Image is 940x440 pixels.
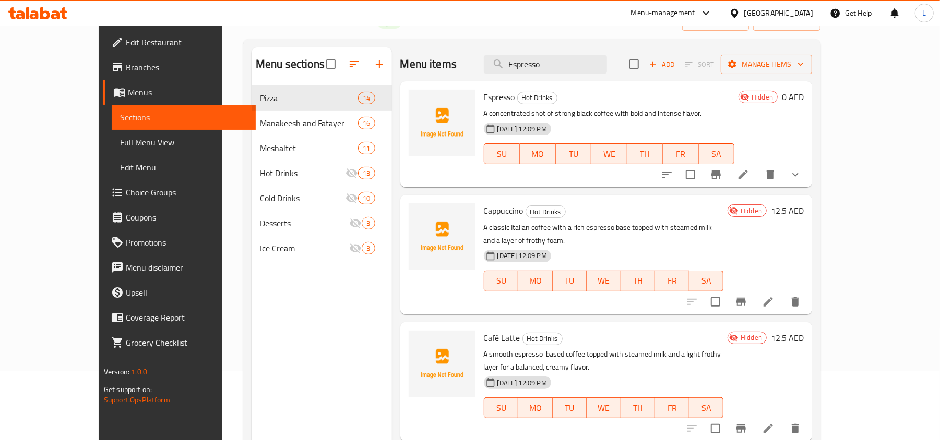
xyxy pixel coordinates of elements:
[655,397,689,418] button: FR
[120,161,247,174] span: Edit Menu
[358,117,375,129] div: items
[762,296,775,308] a: Edit menu item
[645,56,679,72] span: Add item
[627,143,663,164] button: TH
[520,143,556,164] button: MO
[103,305,256,330] a: Coverage Report
[518,271,553,291] button: MO
[522,400,549,415] span: MO
[103,230,256,255] a: Promotions
[523,333,562,345] span: Hot Drinks
[729,58,804,71] span: Manage items
[104,383,152,396] span: Get support on:
[260,192,346,204] span: Cold Drinks
[358,167,375,179] div: items
[694,400,720,415] span: SA
[103,30,256,55] a: Edit Restaurant
[762,422,775,435] a: Edit menu item
[260,142,358,154] div: Meshaltet
[112,105,256,130] a: Sections
[680,164,701,186] span: Select to update
[252,81,392,265] nav: Menu sections
[252,186,392,211] div: Cold Drinks10
[524,146,552,162] span: MO
[663,143,699,164] button: FR
[744,7,813,19] div: [GEOGRAPHIC_DATA]
[703,146,731,162] span: SA
[704,162,729,187] button: Branch-specific-item
[484,55,607,74] input: search
[659,273,685,288] span: FR
[761,15,812,28] span: export
[553,271,587,291] button: TU
[358,92,375,104] div: items
[591,273,617,288] span: WE
[517,92,557,104] div: Hot Drinks
[126,186,247,199] span: Choice Groups
[526,206,565,218] span: Hot Drinks
[522,273,549,288] span: MO
[126,61,247,74] span: Branches
[625,400,651,415] span: TH
[655,271,689,291] button: FR
[260,217,349,229] div: Desserts
[489,146,516,162] span: SU
[103,205,256,230] a: Coupons
[112,155,256,180] a: Edit Menu
[493,251,551,261] span: [DATE] 12:09 PM
[705,418,727,439] span: Select to update
[518,397,553,418] button: MO
[493,378,551,388] span: [DATE] 12:09 PM
[526,205,566,218] div: Hot Drinks
[484,221,724,247] p: A classic Italian coffee with a rich espresso base topped with steamed milk and a layer of frothy...
[252,211,392,236] div: Desserts3
[103,255,256,280] a: Menu disclaimer
[484,203,523,218] span: Cappuccino
[409,331,475,397] img: Café Latte
[126,336,247,349] span: Grocery Checklist
[679,56,721,72] span: Select section first
[736,333,766,343] span: Hidden
[659,400,685,415] span: FR
[103,80,256,105] a: Menus
[126,211,247,224] span: Coupons
[771,331,804,345] h6: 12.5 AED
[648,58,676,70] span: Add
[587,397,621,418] button: WE
[362,242,375,254] div: items
[705,291,727,313] span: Select to update
[645,56,679,72] button: Add
[596,146,623,162] span: WE
[112,130,256,155] a: Full Menu View
[489,400,514,415] span: SU
[362,218,374,228] span: 3
[782,90,804,104] h6: 0 AED
[694,273,720,288] span: SA
[556,143,592,164] button: TU
[260,117,358,129] span: Manakeesh and Fatayer
[625,273,651,288] span: TH
[126,261,247,274] span: Menu disclaimer
[349,217,362,229] svg: Inactive section
[621,271,656,291] button: TH
[358,192,375,204] div: items
[553,397,587,418] button: TU
[120,111,247,124] span: Sections
[783,162,808,187] button: show more
[256,56,325,72] h2: Menu sections
[484,348,724,374] p: A smooth espresso-based coffee topped with steamed milk and a light frothy layer for a balanced, ...
[789,168,802,181] svg: Show Choices
[667,146,695,162] span: FR
[260,242,349,254] span: Ice Cream
[252,111,392,136] div: Manakeesh and Fatayer16
[587,271,621,291] button: WE
[758,162,783,187] button: delete
[359,118,374,128] span: 16
[631,7,695,19] div: Menu-management
[260,167,346,179] span: Hot Drinks
[400,56,457,72] h2: Menu items
[560,146,588,162] span: TU
[736,206,766,216] span: Hidden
